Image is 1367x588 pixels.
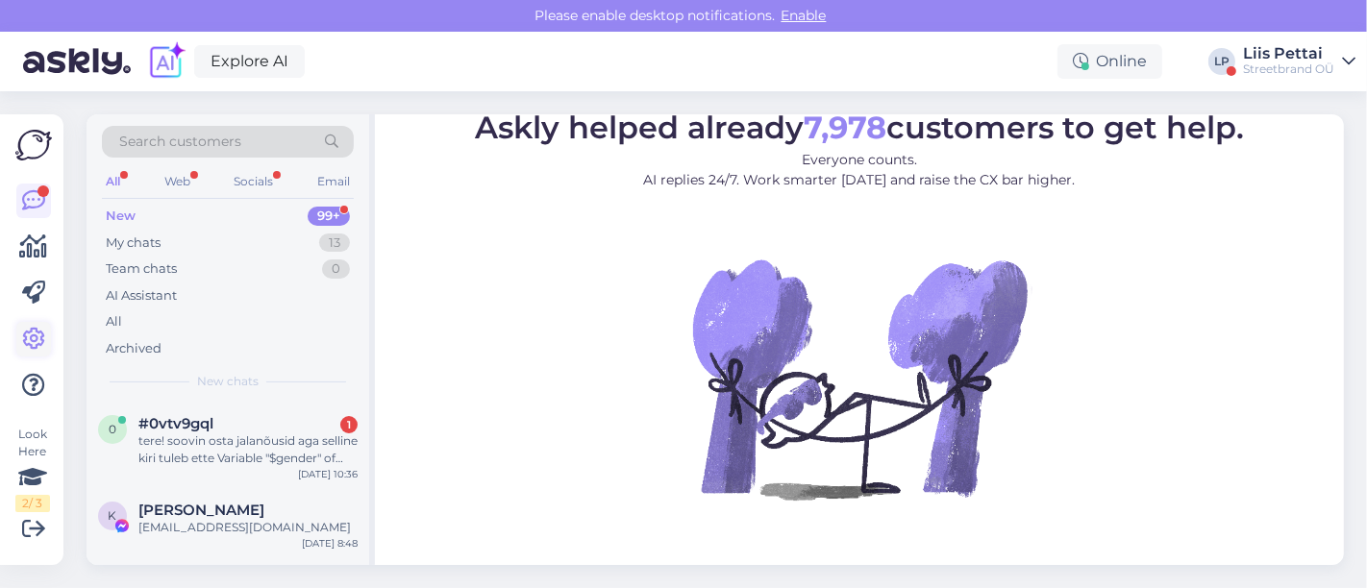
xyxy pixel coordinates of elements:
div: tere! soovin osta jalanõusid aga selline kiri tuleb ette Variable "$gender" of non-null type "Int... [138,432,358,467]
div: 2 / 3 [15,495,50,512]
div: 13 [319,233,350,253]
b: 7,978 [804,109,886,146]
div: [DATE] 8:48 [302,536,358,551]
div: Online [1057,44,1162,79]
div: LP [1208,48,1235,75]
div: New [106,207,136,226]
span: #0vtv9gql [138,415,213,432]
img: No Chat active [686,206,1032,551]
div: 0 [322,259,350,279]
div: [EMAIL_ADDRESS][DOMAIN_NAME] [138,519,358,536]
span: Search customers [119,132,241,152]
img: explore-ai [146,41,186,82]
span: K [109,508,117,523]
span: Enable [776,7,833,24]
div: Socials [230,169,277,194]
div: My chats [106,233,161,253]
div: 1 [340,416,358,433]
div: Streetbrand OÜ [1243,61,1334,77]
img: Askly Logo [15,130,52,160]
a: Explore AI [194,45,305,78]
div: [DATE] 10:36 [298,467,358,481]
div: All [102,169,124,194]
div: Team chats [106,259,177,279]
span: Askly helped already customers to get help. [475,109,1244,146]
div: Web [161,169,194,194]
span: Kaisa Kaasikmäe [138,502,264,519]
div: Look Here [15,426,50,512]
div: Email [313,169,354,194]
div: AI Assistant [106,286,177,306]
p: Everyone counts. AI replies 24/7. Work smarter [DATE] and raise the CX bar higher. [475,150,1244,190]
div: 99+ [308,207,350,226]
div: Liis Pettai [1243,46,1334,61]
div: All [106,312,122,331]
div: Archived [106,339,162,358]
a: Liis PettaiStreetbrand OÜ [1243,46,1355,77]
span: 0 [109,422,116,436]
span: New chats [197,373,259,390]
